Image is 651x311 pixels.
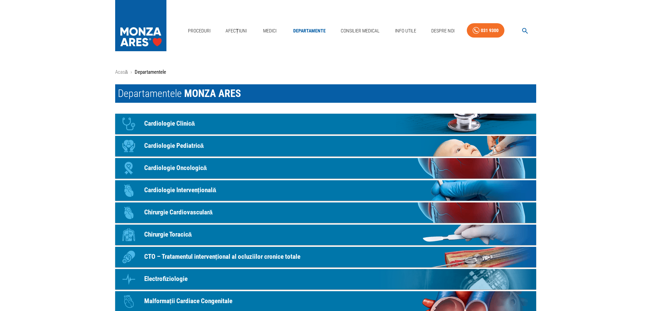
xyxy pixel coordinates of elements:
a: IconElectrofiziologie [115,269,536,289]
a: Info Utile [392,24,419,38]
div: Icon [119,114,139,134]
a: IconChirurgie Toracică [115,225,536,245]
a: Afecțiuni [223,24,249,38]
div: Icon [119,247,139,267]
div: Icon [119,202,139,223]
p: Malformații Cardiace Congenitale [144,296,232,306]
a: Despre Noi [429,24,457,38]
p: Chirurgie Toracică [144,230,192,240]
nav: breadcrumb [115,68,536,76]
h1: Departamentele [115,84,536,103]
a: IconCardiologie Oncologică [115,158,536,179]
li: › [131,68,132,76]
div: 031 9300 [481,26,499,35]
div: Icon [119,269,139,289]
a: IconCardiologie Clinică [115,114,536,134]
span: MONZA ARES [184,87,241,99]
a: IconCTO – Tratamentul intervențional al ocluziilor cronice totale [115,247,536,267]
div: Icon [119,158,139,179]
p: Chirurgie Cardiovasculară [144,208,213,217]
p: Departamentele [135,68,166,76]
a: IconCardiologie Intervențională [115,180,536,201]
div: Icon [119,180,139,201]
a: Departamente [290,24,328,38]
div: Icon [119,136,139,156]
a: IconCardiologie Pediatrică [115,136,536,156]
a: Medici [259,24,281,38]
a: Acasă [115,69,128,75]
a: IconChirurgie Cardiovasculară [115,202,536,223]
p: CTO – Tratamentul intervențional al ocluziilor cronice totale [144,252,300,262]
div: Icon [119,225,139,245]
p: Cardiologie Intervențională [144,185,216,195]
p: Cardiologie Pediatrică [144,141,204,151]
p: Cardiologie Clinică [144,119,195,129]
a: Consilier Medical [338,24,382,38]
p: Electrofiziologie [144,274,188,284]
p: Cardiologie Oncologică [144,163,207,173]
a: 031 9300 [467,23,504,38]
a: Proceduri [185,24,213,38]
